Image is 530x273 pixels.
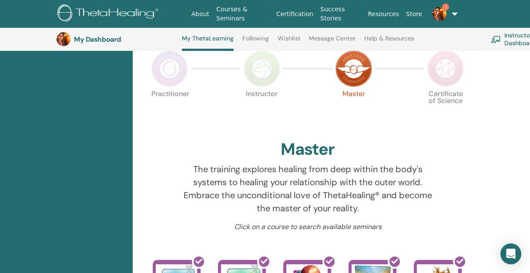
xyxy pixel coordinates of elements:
[335,50,372,87] img: Master
[151,50,188,87] img: Practitioner
[309,35,356,49] a: Message Center
[244,90,280,127] p: Instructor
[335,90,372,127] p: Master
[57,4,161,24] img: logo.png
[273,6,317,22] a: Certification
[57,32,70,46] img: default.jpg
[213,1,273,27] a: Courses & Seminars
[176,163,439,215] p: The training explores healing from deep within the body's systems to healing your relationship wi...
[278,35,301,49] a: Wishlist
[176,222,439,232] p: Click on a course to search available seminars
[433,7,446,21] img: default.jpg
[244,50,280,87] img: Instructor
[151,90,188,127] p: Practitioner
[442,3,449,10] span: 1
[427,90,464,127] p: Certificate of Science
[188,6,213,22] a: About
[403,6,426,22] a: Store
[182,35,234,51] a: My ThetaLearning
[427,50,464,87] img: Certificate of Science
[317,1,364,27] a: Success Stories
[74,35,161,43] h3: My Dashboard
[281,140,335,160] h2: Master
[500,243,521,264] div: Open Intercom Messenger
[364,35,414,49] a: Help & Resources
[242,35,269,49] a: Following
[365,6,403,22] a: Resources
[491,36,501,43] img: chalkboard-teacher.svg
